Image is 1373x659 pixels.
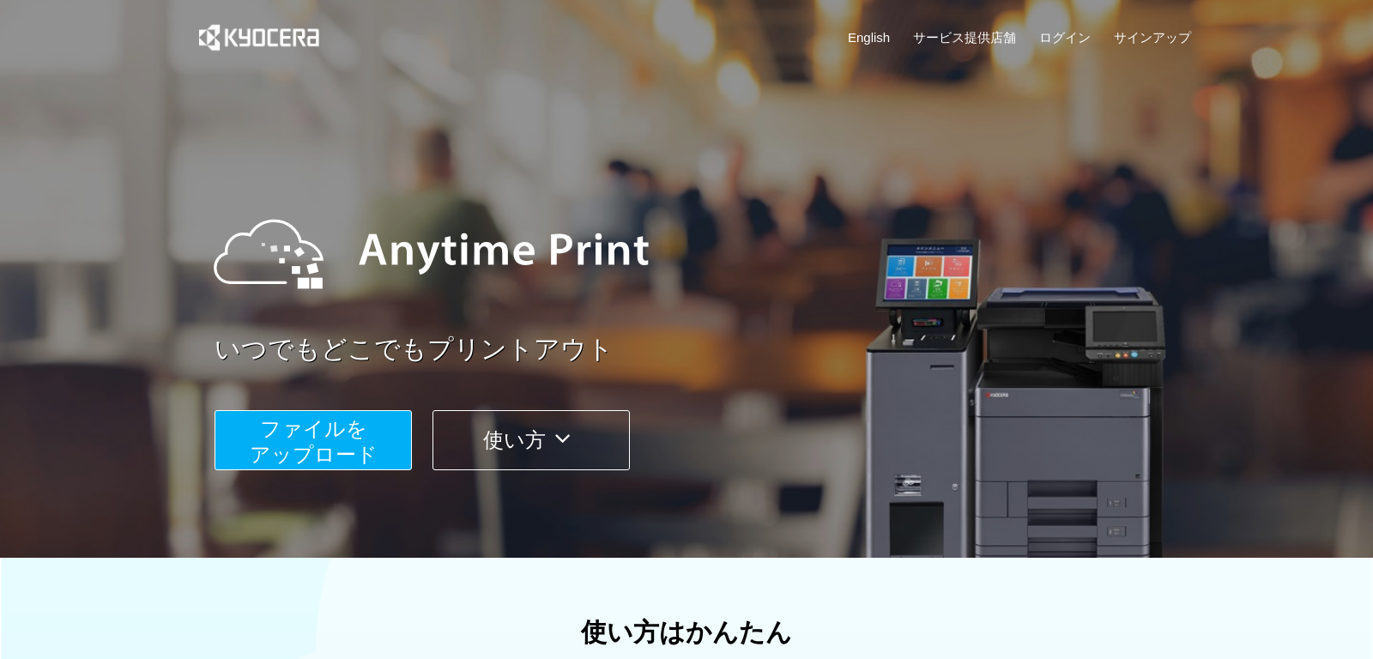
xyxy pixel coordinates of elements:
a: いつでもどこでもプリントアウト [215,331,1201,368]
a: English [848,28,890,46]
a: サインアップ [1114,28,1191,46]
button: ファイルを​​アップロード [215,410,412,470]
button: 使い方 [432,410,630,470]
a: サービス提供店舗 [913,28,1016,46]
span: ファイルを ​​アップロード [250,417,378,466]
a: ログイン [1039,28,1091,46]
